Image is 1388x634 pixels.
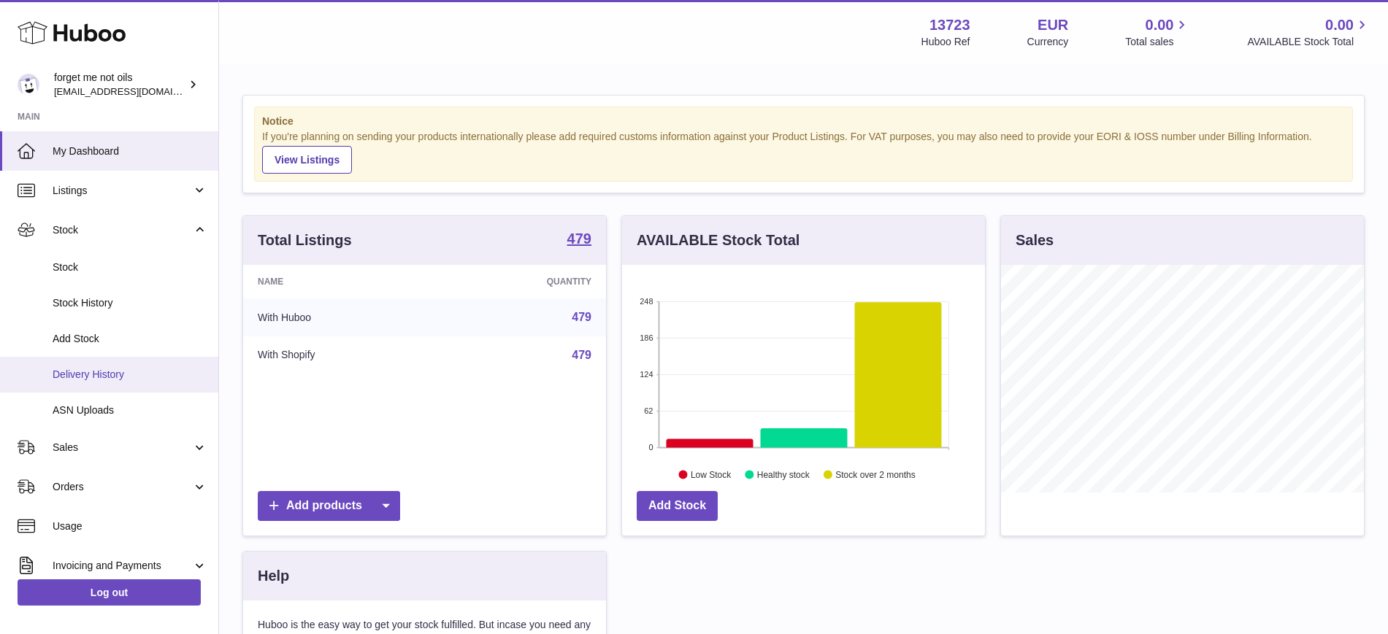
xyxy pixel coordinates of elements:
[262,130,1345,174] div: If you're planning on sending your products internationally please add required customs informati...
[1016,231,1054,250] h3: Sales
[53,441,192,455] span: Sales
[1325,15,1354,35] span: 0.00
[640,333,653,342] text: 186
[53,332,207,346] span: Add Stock
[691,469,732,479] text: Low Stock
[572,311,591,323] a: 479
[1125,15,1190,49] a: 0.00 Total sales
[648,443,653,452] text: 0
[18,579,201,606] a: Log out
[929,15,970,35] strong: 13723
[53,223,192,237] span: Stock
[53,559,192,573] span: Invoicing and Payments
[637,231,800,250] h3: AVAILABLE Stock Total
[640,297,653,306] text: 248
[262,146,352,174] a: View Listings
[53,403,207,417] span: ASN Uploads
[54,85,215,97] span: [EMAIL_ADDRESS][DOMAIN_NAME]
[53,184,192,198] span: Listings
[1027,35,1069,49] div: Currency
[921,35,970,49] div: Huboo Ref
[1146,15,1174,35] span: 0.00
[640,370,653,379] text: 124
[567,231,591,249] a: 479
[1125,35,1190,49] span: Total sales
[243,298,439,336] td: With Huboo
[18,74,39,96] img: forgetmenothf@gmail.com
[572,349,591,361] a: 479
[1247,15,1370,49] a: 0.00 AVAILABLE Stock Total
[53,296,207,310] span: Stock History
[262,115,1345,128] strong: Notice
[53,260,207,274] span: Stock
[53,519,207,533] span: Usage
[243,265,439,298] th: Name
[567,231,591,246] strong: 479
[644,406,653,415] text: 62
[835,469,915,479] text: Stock over 2 months
[637,491,718,521] a: Add Stock
[258,231,352,250] h3: Total Listings
[53,368,207,382] span: Delivery History
[53,144,207,158] span: My Dashboard
[53,480,192,494] span: Orders
[757,469,810,479] text: Healthy stock
[54,71,185,98] div: forget me not oils
[258,566,289,586] h3: Help
[1247,35,1370,49] span: AVAILABLE Stock Total
[1038,15,1068,35] strong: EUR
[439,265,606,298] th: Quantity
[258,491,400,521] a: Add products
[243,336,439,374] td: With Shopify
